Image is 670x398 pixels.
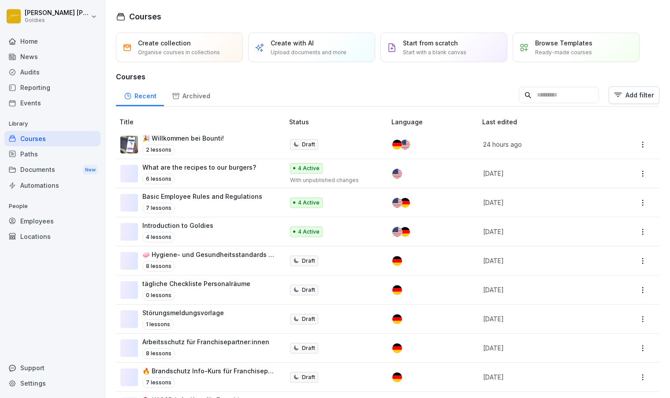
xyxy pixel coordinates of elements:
a: Settings [4,376,100,391]
p: Draft [302,141,315,149]
img: us.svg [392,169,402,179]
p: Start with a blank canvas [403,48,466,56]
a: Archived [164,84,218,106]
p: 8 lessons [142,348,175,359]
p: 1 lessons [142,319,174,330]
p: 24 hours ago [483,140,603,149]
p: 4 Active [298,199,320,207]
div: Documents [4,162,100,178]
img: de.svg [392,256,402,266]
p: With unpublished changes [290,176,377,184]
p: 4 Active [298,228,320,236]
p: 🔥 Brandschutz Info-Kurs für Franchisepartner:innen [142,366,275,376]
a: Recent [116,84,164,106]
p: Introduction to Goldies [142,221,213,230]
p: What are the recipes to our burgers? [142,163,256,172]
p: 8 lessons [142,261,175,272]
p: Organise courses in collections [138,48,220,56]
a: Audits [4,64,100,80]
p: 4 lessons [142,232,175,242]
a: Home [4,33,100,49]
a: DocumentsNew [4,162,100,178]
img: de.svg [392,285,402,295]
button: Add filter [609,86,659,104]
a: Automations [4,178,100,193]
img: de.svg [392,372,402,382]
img: us.svg [392,227,402,237]
p: [DATE] [483,343,603,353]
a: Courses [4,131,100,146]
p: Ready-made courses [535,48,592,56]
img: us.svg [400,140,410,149]
p: Start from scratch [403,38,458,48]
p: 4 Active [298,164,320,172]
img: de.svg [392,314,402,324]
p: Upload documents and more [271,48,346,56]
p: [DATE] [483,169,603,178]
p: Arbeitsschutz für Franchisepartner:innen [142,337,269,346]
p: Status [289,117,388,126]
p: People [4,199,100,213]
img: de.svg [400,198,410,208]
p: Störungsmeldungsvorlage [142,308,224,317]
a: Locations [4,229,100,244]
p: Draft [302,257,315,265]
p: Goldies [25,17,89,23]
a: Employees [4,213,100,229]
h3: Courses [116,71,659,82]
p: 7 lessons [142,203,175,213]
p: 🧼 Hygiene- und Gesundheitsstandards Info-Kurs für Franchisepartner:innen [142,250,275,259]
p: Draft [302,286,315,294]
img: de.svg [392,140,402,149]
img: de.svg [400,227,410,237]
p: Browse Templates [535,38,592,48]
p: Draft [302,315,315,323]
img: us.svg [392,198,402,208]
a: Events [4,95,100,111]
p: 0 lessons [142,290,175,301]
img: b4eu0mai1tdt6ksd7nlke1so.png [120,136,138,153]
h1: Courses [129,11,161,22]
p: Draft [302,373,315,381]
p: Basic Employee Rules and Regulations [142,192,262,201]
p: Title [119,117,286,126]
p: 7 lessons [142,377,175,388]
p: [PERSON_NAME] [PERSON_NAME] [25,9,89,17]
p: Library [4,117,100,131]
p: Draft [302,344,315,352]
p: [DATE] [483,198,603,207]
p: [DATE] [483,314,603,324]
p: Create collection [138,38,191,48]
a: Reporting [4,80,100,95]
p: [DATE] [483,227,603,236]
p: 2 lessons [142,145,175,155]
p: [DATE] [483,256,603,265]
p: 🎉 Willkommen bei Bounti! [142,134,224,143]
p: tägliche Checkliste Personalräume [142,279,250,288]
p: Last edited [482,117,614,126]
img: de.svg [392,343,402,353]
p: [DATE] [483,372,603,382]
p: 6 lessons [142,174,175,184]
a: News [4,49,100,64]
div: Support [4,360,100,376]
p: Language [391,117,479,126]
a: Paths [4,146,100,162]
p: Create with AI [271,38,314,48]
div: New [83,165,98,175]
p: [DATE] [483,285,603,294]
